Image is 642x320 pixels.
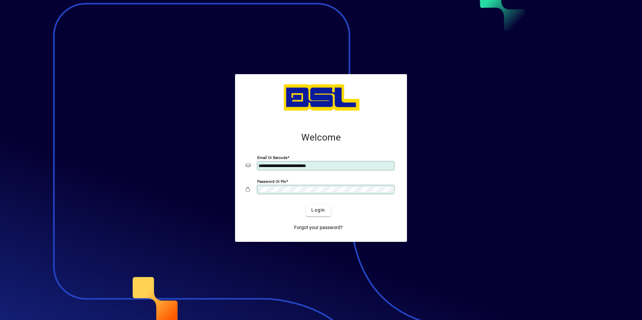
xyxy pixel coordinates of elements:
[257,155,287,160] mat-label: Email or Barcode
[246,132,396,143] h2: Welcome
[306,204,330,216] button: Login
[291,222,346,234] a: Forgot your password?
[294,224,343,231] span: Forgot your password?
[311,207,325,214] span: Login
[257,179,286,183] mat-label: Password or Pin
